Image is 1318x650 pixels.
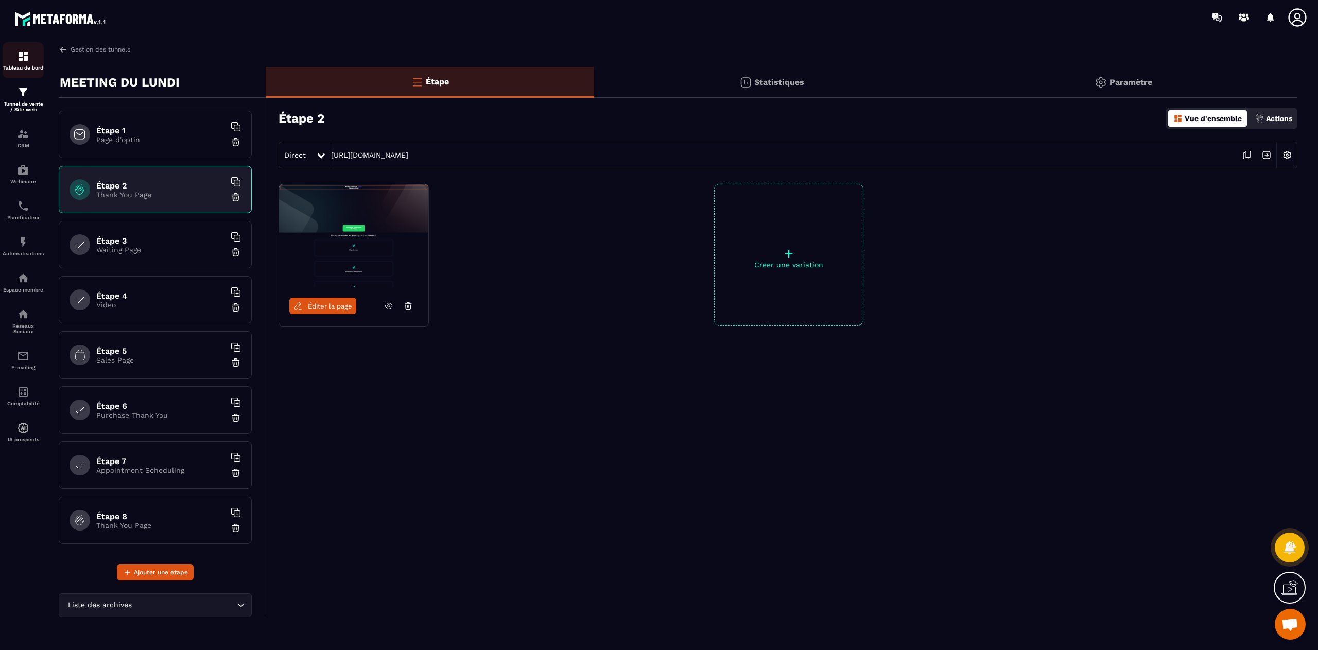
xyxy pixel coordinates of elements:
h6: Étape 4 [96,291,225,301]
a: Ouvrir le chat [1275,609,1306,640]
img: arrow-next.bcc2205e.svg [1257,145,1276,165]
p: Video [96,301,225,309]
img: bars-o.4a397970.svg [411,76,423,88]
a: formationformationCRM [3,120,44,156]
p: Sales Page [96,356,225,364]
img: setting-gr.5f69749f.svg [1095,76,1107,89]
img: trash [231,247,241,258]
p: Réseaux Sociaux [3,323,44,334]
p: E-mailing [3,365,44,370]
p: + [715,246,863,261]
h6: Étape 8 [96,511,225,521]
img: trash [231,302,241,313]
p: Paramètre [1109,77,1152,87]
a: social-networksocial-networkRéseaux Sociaux [3,300,44,342]
a: automationsautomationsAutomatisations [3,228,44,264]
img: arrow [59,45,68,54]
a: accountantaccountantComptabilité [3,378,44,414]
p: Planificateur [3,215,44,220]
a: automationsautomationsWebinaire [3,156,44,192]
p: Page d'optin [96,135,225,144]
h6: Étape 1 [96,126,225,135]
h6: Étape 6 [96,401,225,411]
p: Statistiques [754,77,804,87]
img: trash [231,137,241,147]
img: accountant [17,386,29,398]
p: Actions [1266,114,1292,123]
p: Vue d'ensemble [1185,114,1242,123]
img: trash [231,357,241,368]
a: Éditer la page [289,298,356,314]
p: Créer une variation [715,261,863,269]
a: formationformationTunnel de vente / Site web [3,78,44,120]
span: Éditer la page [308,302,352,310]
img: trash [231,468,241,478]
img: automations [17,236,29,248]
h6: Étape 2 [96,181,225,191]
img: actions.d6e523a2.png [1255,114,1264,123]
img: automations [17,272,29,284]
h6: Étape 3 [96,236,225,246]
p: Thank You Page [96,191,225,199]
a: Gestion des tunnels [59,45,130,54]
p: Webinaire [3,179,44,184]
input: Search for option [134,600,235,611]
p: Comptabilité [3,401,44,406]
img: stats.20deebd0.svg [739,76,752,89]
p: CRM [3,143,44,148]
p: Appointment Scheduling [96,466,225,474]
button: Ajouter une étape [117,564,194,580]
p: IA prospects [3,437,44,442]
img: formation [17,86,29,98]
img: logo [14,9,107,28]
img: social-network [17,308,29,320]
h6: Étape 7 [96,456,225,466]
p: Waiting Page [96,246,225,254]
a: schedulerschedulerPlanificateur [3,192,44,228]
p: Étape [426,77,449,87]
a: automationsautomationsEspace membre [3,264,44,300]
p: Espace membre [3,287,44,293]
p: Automatisations [3,251,44,256]
img: setting-w.858f3a88.svg [1277,145,1297,165]
img: automations [17,164,29,176]
a: formationformationTableau de bord [3,42,44,78]
img: trash [231,413,241,423]
span: Direct [284,151,306,159]
p: Thank You Page [96,521,225,529]
p: Tunnel de vente / Site web [3,101,44,112]
img: trash [231,523,241,533]
img: email [17,350,29,362]
span: Ajouter une étape [134,567,188,577]
h6: Étape 5 [96,346,225,356]
p: MEETING DU LUNDI [60,72,180,93]
img: dashboard-orange.40269519.svg [1173,114,1183,123]
img: formation [17,128,29,140]
img: image [279,184,428,287]
img: automations [17,422,29,434]
p: Purchase Thank You [96,411,225,419]
img: formation [17,50,29,62]
a: emailemailE-mailing [3,342,44,378]
h3: Étape 2 [279,111,324,126]
p: Tableau de bord [3,65,44,71]
a: [URL][DOMAIN_NAME] [331,151,408,159]
img: scheduler [17,200,29,212]
span: Liste des archives [65,600,134,611]
img: trash [231,192,241,202]
div: Search for option [59,593,252,617]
